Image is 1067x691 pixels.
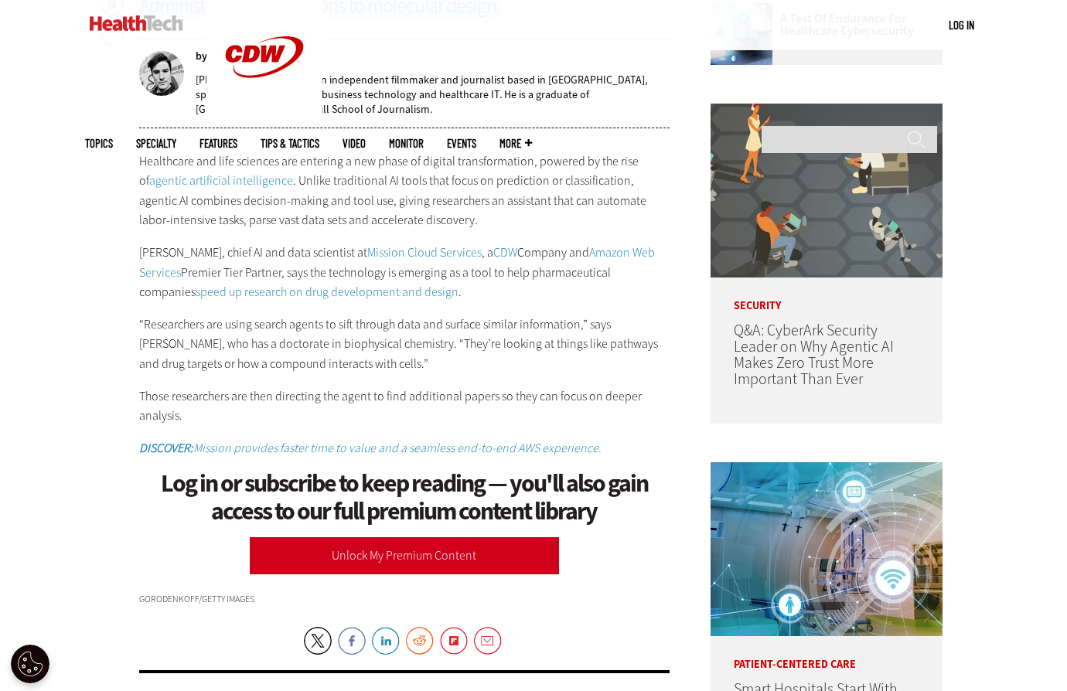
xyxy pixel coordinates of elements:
[196,284,459,300] a: speed up research on drug development and design
[447,138,476,149] a: Events
[711,462,943,636] img: Smart hospital
[139,386,670,426] p: Those researchers are then directing the agent to find additional papers so they can focus on dee...
[493,244,517,260] a: CDW
[199,138,237,149] a: Features
[139,440,193,456] strong: DISCOVER:
[139,440,602,456] em: Mission provides faster time to value and a seamless end-to-end AWS experience.
[139,470,670,524] h1: Log in or subscribe to keep reading — you'll also gain access to our full premium content library
[149,172,293,189] a: agentic artificial intelligence
[139,587,670,604] div: gorodenkoff/Getty Images
[85,138,113,149] span: Topics
[139,243,670,302] p: [PERSON_NAME], chief AI and data scientist at , a Company and Premier Tier Partner, says the tech...
[261,138,319,149] a: Tips & Tactics
[139,315,670,374] p: “Researchers are using search agents to sift through data and surface similar information,” says ...
[499,138,532,149] span: More
[343,138,366,149] a: Video
[139,440,602,456] a: DISCOVER:Mission provides faster time to value and a seamless end-to-end AWS experience.
[136,138,176,149] span: Specialty
[90,15,183,31] img: Home
[139,244,655,281] a: Amazon Web Services
[11,645,49,683] button: Open Preferences
[139,151,670,230] p: Healthcare and life sciences are entering a new phase of digital transformation, powered by the r...
[949,17,974,33] div: User menu
[711,636,943,670] p: Patient-Centered Care
[250,537,559,574] a: Unlock My Premium Content
[11,645,49,683] div: Cookie Settings
[389,138,424,149] a: MonITor
[711,277,943,311] p: Security
[206,102,322,118] a: CDW
[734,320,894,390] a: Q&A: CyberArk Security Leader on Why Agentic AI Makes Zero Trust More Important Than Ever
[711,104,943,277] img: Group of humans and robots accessing a network
[367,244,482,260] a: Mission Cloud Services
[949,18,974,32] a: Log in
